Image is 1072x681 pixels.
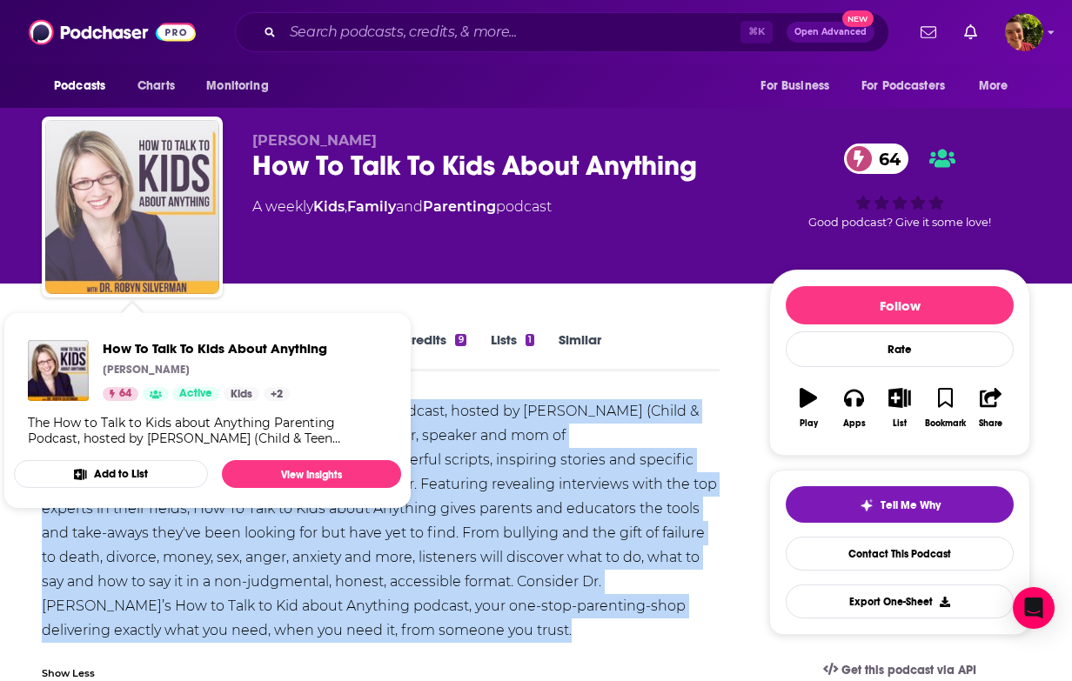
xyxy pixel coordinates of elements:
[179,385,212,403] span: Active
[28,340,89,401] img: How To Talk To Kids About Anything
[844,144,909,174] a: 64
[786,377,831,439] button: Play
[925,418,966,429] div: Bookmark
[42,399,720,643] div: The How to Talk to Kids about Anything Parenting Podcast, hosted by [PERSON_NAME] (Child & Teen D...
[172,387,219,401] a: Active
[914,17,943,47] a: Show notifications dropdown
[423,198,496,215] a: Parenting
[119,385,131,403] span: 64
[313,198,345,215] a: Kids
[45,120,219,294] img: How To Talk To Kids About Anything
[103,387,138,401] a: 64
[206,74,268,98] span: Monitoring
[877,377,922,439] button: List
[922,377,968,439] button: Bookmark
[14,460,208,488] button: Add to List
[760,74,829,98] span: For Business
[103,363,190,377] p: [PERSON_NAME]
[967,70,1030,103] button: open menu
[347,198,396,215] a: Family
[54,74,105,98] span: Podcasts
[831,377,876,439] button: Apps
[861,144,909,174] span: 64
[786,584,1014,618] button: Export One-Sheet
[786,331,1014,367] div: Rate
[979,418,1002,429] div: Share
[843,418,866,429] div: Apps
[29,16,196,49] img: Podchaser - Follow, Share and Rate Podcasts
[800,418,818,429] div: Play
[491,331,534,371] a: Lists1
[748,70,851,103] button: open menu
[252,197,552,217] div: A weekly podcast
[860,498,874,512] img: tell me why sparkle
[1005,13,1043,51] img: User Profile
[235,12,889,52] div: Search podcasts, credits, & more...
[786,537,1014,571] a: Contact This Podcast
[559,331,601,371] a: Similar
[1013,587,1055,629] div: Open Intercom Messenger
[1005,13,1043,51] span: Logged in as Marz
[264,387,290,401] a: +2
[861,74,945,98] span: For Podcasters
[808,216,991,229] span: Good podcast? Give it some love!
[794,28,867,37] span: Open Advanced
[396,198,423,215] span: and
[283,18,740,46] input: Search podcasts, credits, & more...
[401,331,466,371] a: Credits9
[787,22,874,43] button: Open AdvancedNew
[841,663,976,678] span: Get this podcast via API
[222,460,401,488] a: View Insights
[455,334,466,346] div: 9
[1005,13,1043,51] button: Show profile menu
[28,415,387,446] div: The How to Talk to Kids about Anything Parenting Podcast, hosted by [PERSON_NAME] (Child & Teen D...
[126,70,185,103] a: Charts
[137,74,175,98] span: Charts
[979,74,1008,98] span: More
[881,498,941,512] span: Tell Me Why
[842,10,874,27] span: New
[103,340,327,357] a: How To Talk To Kids About Anything
[42,70,128,103] button: open menu
[957,17,984,47] a: Show notifications dropdown
[526,334,534,346] div: 1
[968,377,1014,439] button: Share
[786,286,1014,324] button: Follow
[224,387,259,401] a: Kids
[850,70,970,103] button: open menu
[194,70,291,103] button: open menu
[769,132,1030,240] div: 64Good podcast? Give it some love!
[786,486,1014,523] button: tell me why sparkleTell Me Why
[740,21,773,43] span: ⌘ K
[893,418,907,429] div: List
[345,198,347,215] span: ,
[252,132,377,149] span: [PERSON_NAME]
